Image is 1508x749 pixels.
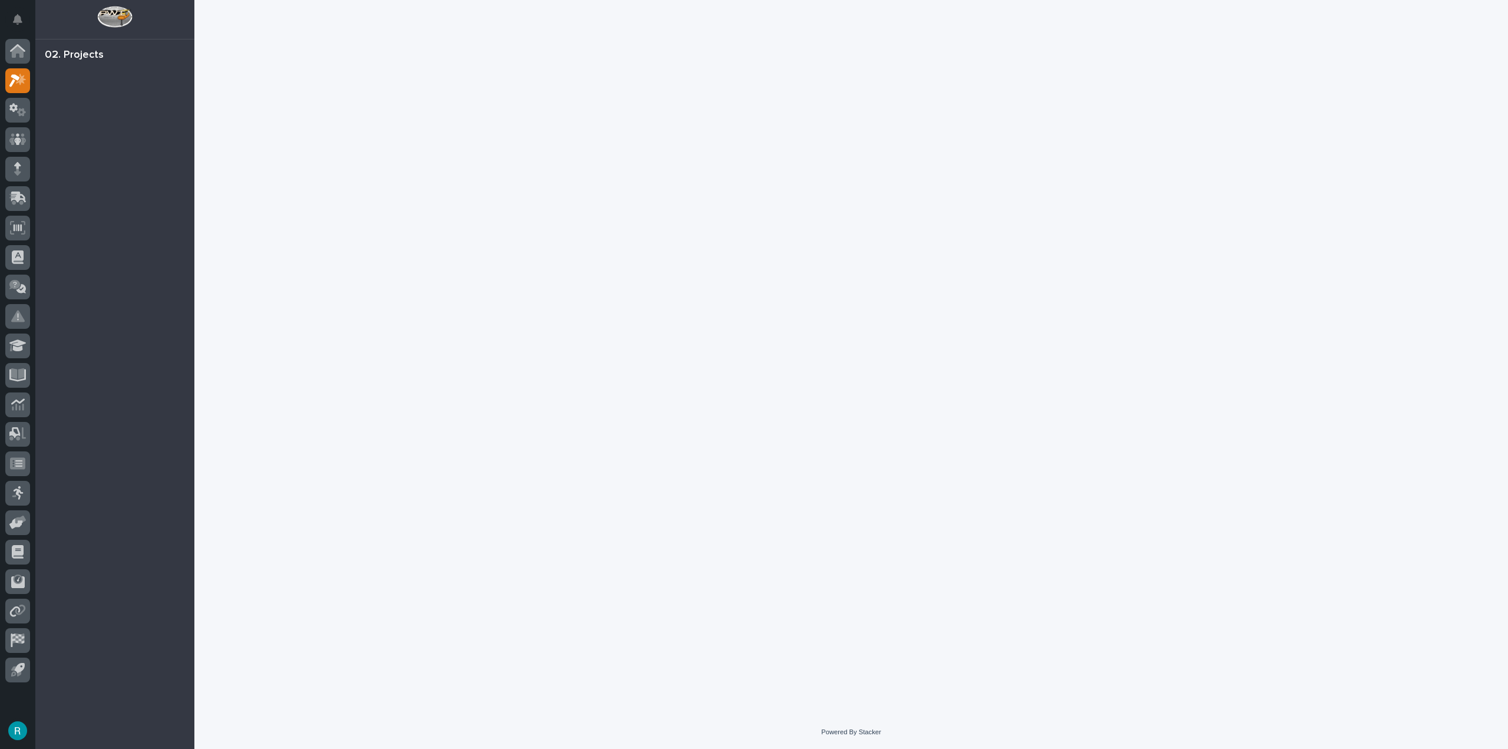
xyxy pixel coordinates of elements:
div: 02. Projects [45,49,104,62]
button: Notifications [5,7,30,32]
button: users-avatar [5,718,30,743]
img: Workspace Logo [97,6,132,28]
div: Notifications [15,14,30,33]
a: Powered By Stacker [821,728,881,735]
